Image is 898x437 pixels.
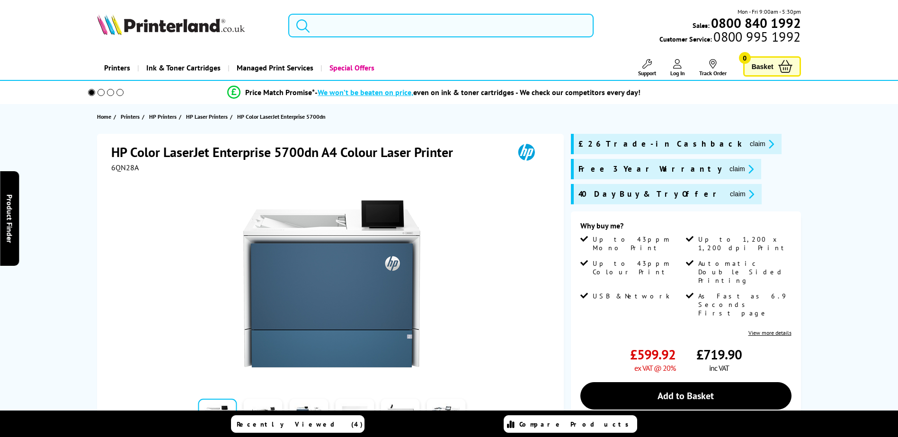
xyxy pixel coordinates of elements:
span: ex VAT @ 20% [634,363,676,373]
span: Recently Viewed (4) [237,420,363,428]
a: Basket 0 [743,56,801,77]
span: 0800 995 1992 [712,32,800,41]
a: Support [638,59,656,77]
a: 0800 840 1992 [710,18,801,27]
li: modal_Promise [75,84,793,101]
span: 40 Day Buy & Try Offer [578,189,722,200]
span: Mon - Fri 9:00am - 5:30pm [738,7,801,16]
span: Sales: [693,21,710,30]
a: Log In [670,59,685,77]
a: Home [97,112,114,122]
span: HP Laser Printers [186,112,228,122]
span: £26 Trade-in Cashback [578,139,742,149]
span: HP Color LaserJet Enterprise 5700dn [237,113,326,120]
span: We won’t be beaten on price, [318,87,413,97]
div: Why buy me? [580,221,791,235]
a: Track Order [699,59,727,77]
span: Customer Service: [659,32,800,44]
span: Up to 43ppm Colour Print [593,259,684,276]
span: Basket [752,60,774,73]
span: HP Printers [149,112,177,122]
span: £599.92 [630,346,676,363]
span: 6QN28A [111,163,139,172]
a: Printers [97,56,137,80]
img: Printerland Logo [97,14,245,35]
a: Recently Viewed (4) [231,415,365,433]
span: 0 [739,52,751,64]
a: Special Offers [320,56,382,80]
img: HP [505,143,548,161]
span: USB & Network [593,292,670,300]
button: promo-description [727,164,756,175]
b: 0800 840 1992 [711,14,801,32]
a: Compare Products [504,415,637,433]
span: As Fast as 6.9 Seconds First page [698,292,789,317]
a: Managed Print Services [228,56,320,80]
span: Price Match Promise* [245,87,315,97]
button: promo-description [727,189,757,200]
span: Automatic Double Sided Printing [698,259,789,285]
span: Home [97,112,111,122]
a: View more details [748,329,791,336]
span: Up to 43ppm Mono Print [593,235,684,252]
a: Printers [121,112,142,122]
span: Free 3 Year Warranty [578,164,722,175]
span: Printers [121,112,140,122]
span: Product Finder [5,194,14,243]
button: promo-description [747,139,777,149]
a: Ink & Toner Cartridges [137,56,228,80]
img: HP Color LaserJet Enterprise 5700dn [239,191,425,376]
span: Ink & Toner Cartridges [146,56,221,80]
span: Log In [670,70,685,77]
span: £719.90 [696,346,742,363]
span: inc VAT [709,363,729,373]
span: Compare Products [519,420,634,428]
a: HP Laser Printers [186,112,230,122]
h1: HP Color LaserJet Enterprise 5700dn A4 Colour Laser Printer [111,143,462,161]
a: Printerland Logo [97,14,276,37]
span: Support [638,70,656,77]
div: - even on ink & toner cartridges - We check our competitors every day! [315,87,640,97]
span: Up to 1,200 x 1,200 dpi Print [698,235,789,252]
a: Add to Basket [580,382,791,410]
a: HP Printers [149,112,179,122]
